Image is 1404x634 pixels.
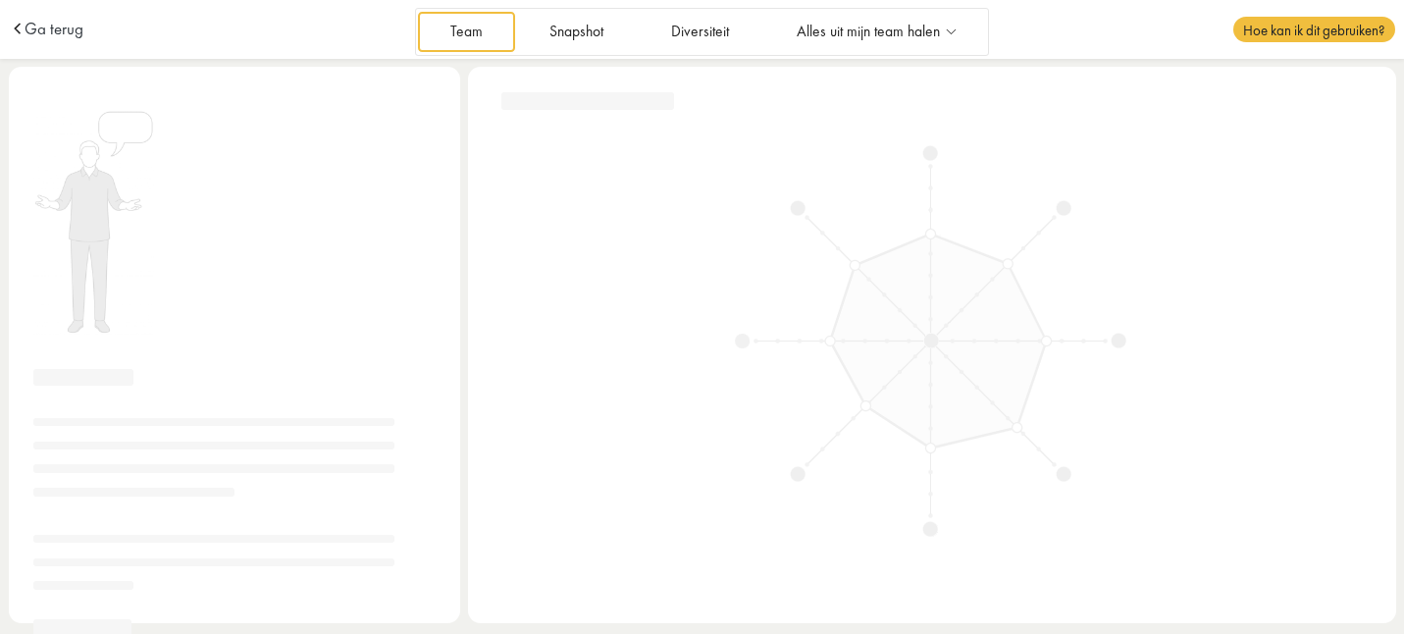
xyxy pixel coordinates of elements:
[1233,17,1394,42] span: Hoe kan ik dit gebruiken?
[518,12,636,52] a: Snapshot
[764,12,986,52] a: Alles uit mijn team halen
[33,109,154,337] img: humaniser.png
[25,21,83,37] a: Ga terug
[418,12,514,52] a: Team
[797,24,940,40] span: Alles uit mijn team halen
[639,12,760,52] a: Diversiteit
